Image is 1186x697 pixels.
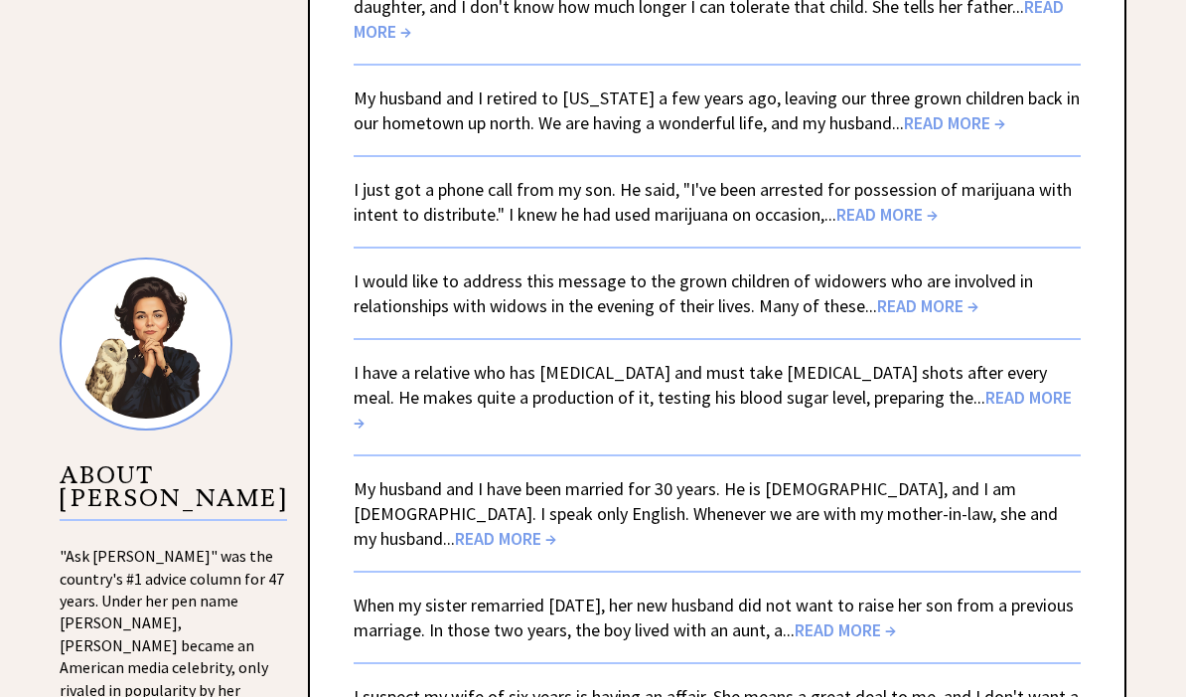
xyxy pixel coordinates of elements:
a: My husband and I retired to [US_STATE] a few years ago, leaving our three grown children back in ... [354,87,1080,134]
span: READ MORE → [904,111,1005,134]
a: I have a relative who has [MEDICAL_DATA] and must take [MEDICAL_DATA] shots after every meal. He ... [354,361,1072,434]
a: My husband and I have been married for 30 years. He is [DEMOGRAPHIC_DATA], and I am [DEMOGRAPHIC_... [354,477,1058,550]
span: READ MORE → [354,386,1072,434]
span: READ MORE → [795,618,896,641]
img: Ann8%20v2%20small.png [60,258,232,431]
a: I just got a phone call from my son. He said, "I've been arrested for possession of marijuana wit... [354,178,1072,226]
a: I would like to address this message to the grown children of widowers who are involved in relati... [354,269,1033,317]
p: ABOUT [PERSON_NAME] [60,464,287,521]
a: When my sister remarried [DATE], her new husband did not want to raise her son from a previous ma... [354,594,1074,641]
span: READ MORE → [877,294,978,317]
span: READ MORE → [455,527,556,550]
span: READ MORE → [836,203,938,226]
